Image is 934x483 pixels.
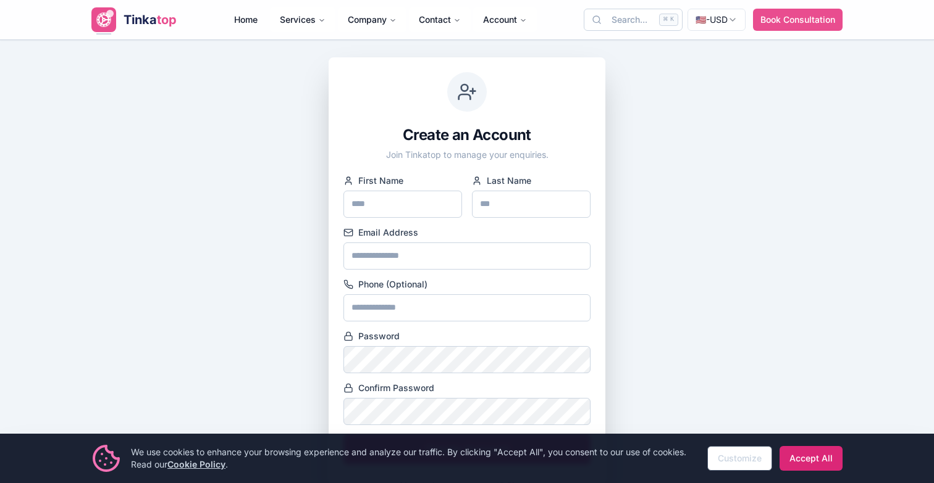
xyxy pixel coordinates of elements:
a: Home [224,13,267,25]
button: Accept All [780,446,843,471]
label: First Name [343,176,462,186]
a: Customize [707,446,772,471]
label: Password [343,331,591,341]
div: Join Tinkatop to manage your enquiries. [343,149,591,161]
a: Home [224,7,267,32]
button: Account [473,7,537,32]
nav: Main [224,7,537,32]
a: Cookie Policy [167,459,225,469]
div: Create an Account [343,125,591,145]
label: Email Address [343,228,591,237]
a: Tinkatop [91,7,177,32]
button: Book Consultation [753,9,843,31]
label: Confirm Password [343,383,591,393]
button: Company [338,7,406,32]
label: Last Name [472,176,591,186]
button: Search...⌘K [584,9,683,31]
button: Contact [409,7,471,32]
button: Services [270,7,335,32]
p: We use cookies to enhance your browsing experience and analyze our traffic. By clicking "Accept A... [131,446,697,471]
span: Search... [612,14,647,26]
span: top [157,12,177,27]
label: Phone (Optional) [343,279,591,289]
span: Tinka [124,12,157,27]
